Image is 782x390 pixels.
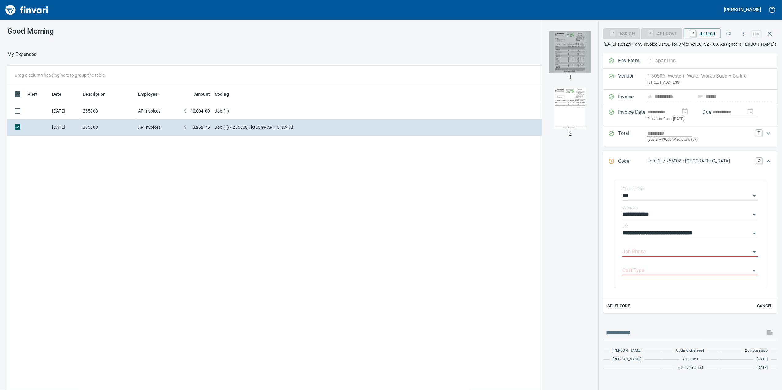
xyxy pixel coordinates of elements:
div: Assign [603,31,640,36]
a: T [756,130,762,136]
span: [DATE] [757,365,768,371]
td: 255008 [80,103,136,119]
button: Cancel [755,301,775,311]
a: R [690,30,696,37]
span: Description [83,90,114,98]
div: Expand [603,172,777,313]
p: My Expenses [7,51,37,58]
label: Job [622,224,629,228]
span: Amount [194,90,210,98]
span: 3,262.76 [193,124,210,130]
span: $ [184,124,187,130]
span: Assigned [682,356,698,362]
img: Page 1 [549,31,591,73]
span: Coding changed [676,348,704,354]
span: 20 hours ago [745,348,768,354]
button: Flag [722,27,735,40]
p: 2 [569,130,572,138]
td: AP Invoices [136,119,182,136]
span: Cancel [757,303,773,310]
button: Open [750,229,759,238]
span: Description [83,90,106,98]
td: AP Invoices [136,103,182,119]
img: Finvari [4,2,50,17]
span: Date [52,90,62,98]
span: $ [184,108,187,114]
span: Invoice created [677,365,703,371]
a: C [756,158,762,164]
div: Expand [603,151,777,172]
button: Open [750,210,759,219]
span: Coding [215,90,237,98]
label: Company [622,206,638,209]
a: esc [752,31,761,37]
p: 1 [569,74,572,81]
span: Amount [186,90,210,98]
h5: [PERSON_NAME] [724,6,761,13]
td: Job (1) [212,103,366,119]
button: Open [750,248,759,256]
span: [DATE] [757,356,768,362]
button: [PERSON_NAME] [722,5,762,14]
button: Open [750,192,759,200]
span: This records your message into the invoice and notifies anyone mentioned [762,325,777,340]
p: Drag a column heading here to group the table [15,72,105,78]
td: [DATE] [50,119,80,136]
h3: Good Morning [7,27,202,36]
span: Split Code [607,303,630,310]
button: RReject [684,28,721,39]
span: Employee [138,90,166,98]
p: [DATE] 10:12:31 am. Invoice & POD for Order #:3204327-00. Assignee: ([PERSON_NAME]) [603,41,777,47]
div: Job Phase required [641,31,682,36]
span: Alert [28,90,37,98]
span: [PERSON_NAME] [613,348,641,354]
td: Job (1) / 255008.: [GEOGRAPHIC_DATA] [212,119,366,136]
label: Expense Type [622,187,645,191]
p: Total [618,130,647,143]
td: 255008 [80,119,136,136]
p: Job (1) / 255008.: [GEOGRAPHIC_DATA] [647,158,752,165]
span: Date [52,90,70,98]
td: [DATE] [50,103,80,119]
span: Alert [28,90,45,98]
span: Reject [688,29,716,39]
span: Coding [215,90,229,98]
p: Code [618,158,647,166]
img: Page 2 [549,88,591,129]
p: (basis + $0.00 Wholesale tax) [647,137,752,143]
button: Split Code [606,301,632,311]
span: Employee [138,90,158,98]
span: [PERSON_NAME] [613,356,641,362]
button: More [737,27,750,40]
span: Close invoice [750,26,777,41]
span: 40,004.00 [190,108,210,114]
nav: breadcrumb [7,51,37,58]
div: Expand [603,126,777,147]
button: Open [750,266,759,275]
